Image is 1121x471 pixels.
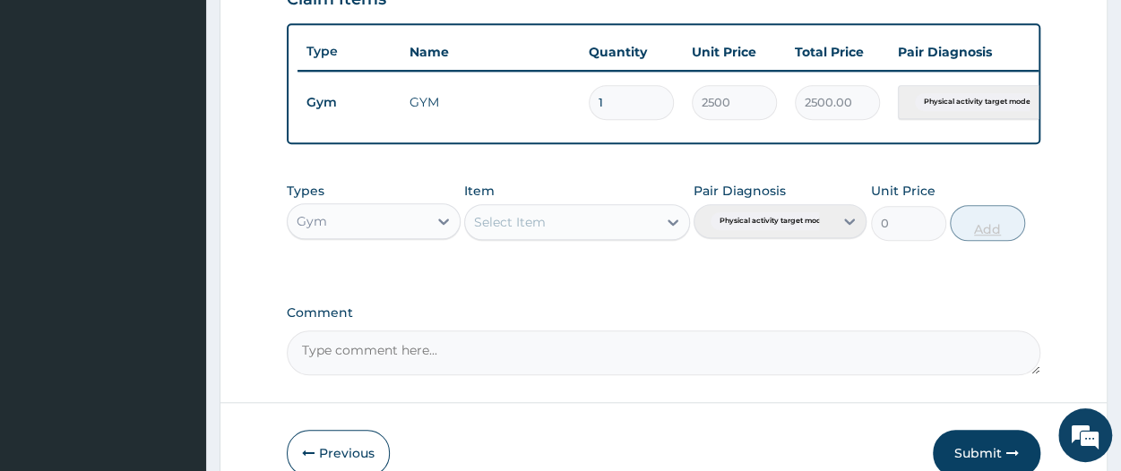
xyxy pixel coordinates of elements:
[871,182,936,200] label: Unit Price
[889,34,1086,70] th: Pair Diagnosis
[287,184,324,199] label: Types
[93,100,301,124] div: Chat with us now
[786,34,889,70] th: Total Price
[401,84,580,120] td: GYM
[401,34,580,70] th: Name
[287,305,1040,321] label: Comment
[950,205,1025,241] button: Add
[694,182,786,200] label: Pair Diagnosis
[9,295,341,358] textarea: Type your message and hit 'Enter'
[297,35,401,68] th: Type
[474,213,546,231] div: Select Item
[580,34,683,70] th: Quantity
[33,90,73,134] img: d_794563401_company_1708531726252_794563401
[104,129,247,310] span: We're online!
[297,212,327,230] div: Gym
[297,86,401,119] td: Gym
[683,34,786,70] th: Unit Price
[294,9,337,52] div: Minimize live chat window
[464,182,495,200] label: Item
